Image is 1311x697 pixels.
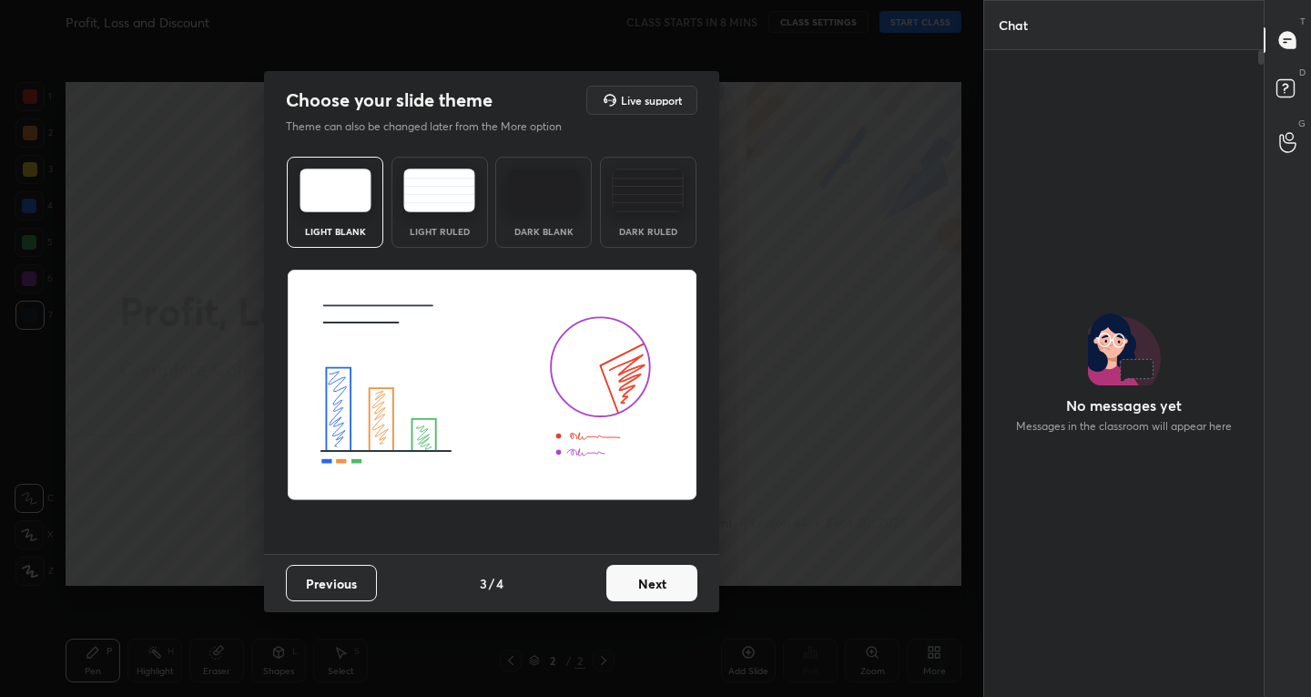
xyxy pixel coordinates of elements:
[1298,117,1306,130] p: G
[612,169,684,212] img: darkRuledTheme.de295e13.svg
[286,88,493,112] h2: Choose your slide theme
[984,1,1042,49] p: Chat
[403,227,476,236] div: Light Ruled
[286,118,581,135] p: Theme can also be changed later from the More option
[612,227,685,236] div: Dark Ruled
[1300,15,1306,28] p: T
[508,169,580,212] img: darkTheme.f0cc69e5.svg
[480,574,487,593] h4: 3
[621,95,682,106] h5: Live support
[287,270,697,501] img: lightThemeBanner.fbc32fad.svg
[403,169,475,212] img: lightRuledTheme.5fabf969.svg
[300,169,371,212] img: lightTheme.e5ed3b09.svg
[286,565,377,601] button: Previous
[299,227,371,236] div: Light Blank
[606,565,697,601] button: Next
[507,227,580,236] div: Dark Blank
[1299,66,1306,79] p: D
[489,574,494,593] h4: /
[496,574,503,593] h4: 4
